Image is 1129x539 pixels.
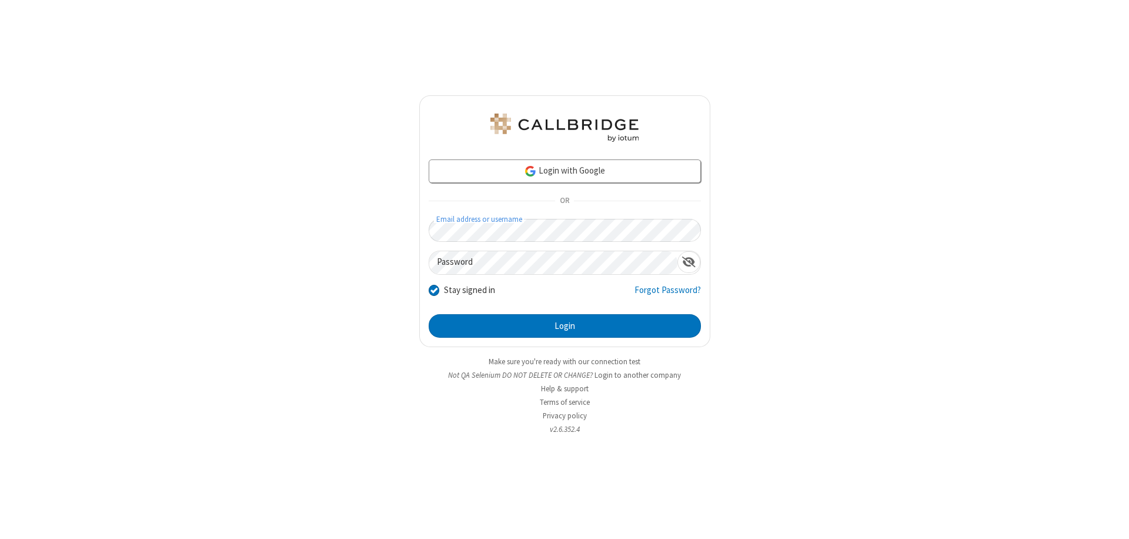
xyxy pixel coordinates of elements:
a: Forgot Password? [634,284,701,306]
li: Not QA Selenium DO NOT DELETE OR CHANGE? [419,370,710,381]
label: Stay signed in [444,284,495,297]
a: Help & support [541,384,589,394]
div: Show password [677,251,700,273]
a: Privacy policy [543,411,587,421]
img: google-icon.png [524,165,537,178]
a: Terms of service [540,397,590,407]
input: Password [429,251,677,274]
button: Login to another company [594,370,681,381]
a: Make sure you're ready with our connection test [489,357,640,367]
a: Login with Google [429,159,701,183]
span: OR [555,193,574,209]
button: Login [429,314,701,338]
li: v2.6.352.4 [419,424,710,435]
img: QA Selenium DO NOT DELETE OR CHANGE [488,114,641,142]
input: Email address or username [429,219,701,242]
